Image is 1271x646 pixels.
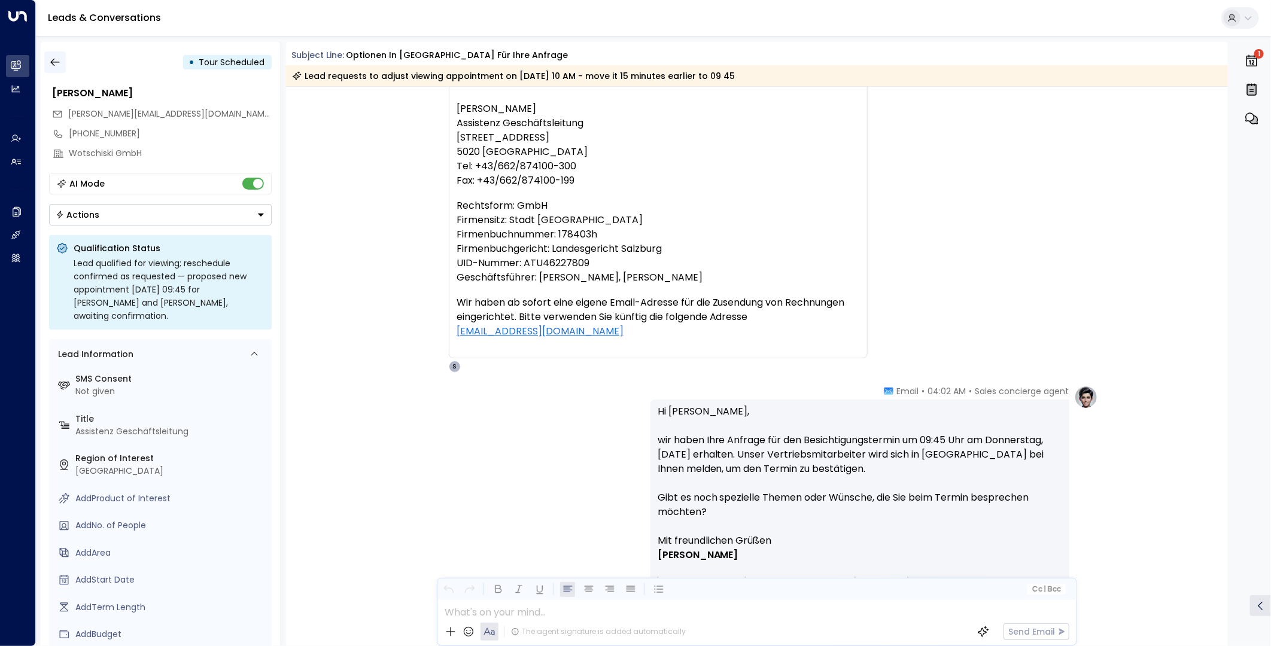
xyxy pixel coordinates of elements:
[1027,584,1065,595] button: Cc|Bcc
[199,56,265,68] span: Tour Scheduled
[1074,385,1098,409] img: profile-logo.png
[1032,585,1060,593] span: Cc Bcc
[48,11,161,25] a: Leads & Conversations
[76,628,267,641] div: AddBudget
[76,519,267,532] div: AddNo. of People
[457,295,845,324] font: Wir haben ab sofort eine eigene Email-Adresse für die Zusendung von Rechnungen eingerichtet. Bitt...
[658,577,909,607] img: AIorK4zU2Kz5WUNqa9ifSKC9jFH1hjwenjvh85X70KBOPduETvkeZu4OqG8oPuqbwvp3xfXcMQJCRtwYb-SG
[462,582,477,597] button: Redo
[76,465,267,477] div: [GEOGRAPHIC_DATA]
[457,199,860,285] div: Rechtsform: GmbH Firmensitz: Stadt [GEOGRAPHIC_DATA] Firmenbuchnummer: 178403h Firmenbuchgericht:...
[76,574,267,586] div: AddStart Date
[76,547,267,559] div: AddArea
[1242,48,1262,74] button: 1
[1254,49,1264,59] span: 1
[449,361,461,373] div: S
[56,209,100,220] div: Actions
[189,51,195,73] div: •
[69,127,272,140] div: [PHONE_NUMBER]
[928,385,966,397] span: 04:02 AM
[1044,585,1046,593] span: |
[69,147,272,160] div: Wotschiski GmbH
[76,385,267,398] div: Not given
[49,204,272,226] div: Button group with a nested menu
[292,70,735,82] div: Lead requests to adjust viewing appointment on [DATE] 10 AM - move it 15 minutes earlier to 09 45
[346,49,568,62] div: Optionen in [GEOGRAPHIC_DATA] für Ihre Anfrage
[511,626,686,637] div: The agent signature is added automatically
[49,204,272,226] button: Actions
[76,601,267,614] div: AddTerm Length
[292,49,345,61] span: Subject Line:
[658,534,1062,621] div: Signature
[457,102,588,187] span: [PERSON_NAME] Assistenz Geschäftsleitung [STREET_ADDRESS] 5020 [GEOGRAPHIC_DATA] Tel: +43/662/874...
[53,86,272,100] div: [PERSON_NAME]
[658,404,1062,534] p: Hi [PERSON_NAME], wir haben Ihre Anfrage für den Besichtigungstermin um 09:45 Uhr am Donnerstag, ...
[76,492,267,505] div: AddProduct of Interest
[70,178,105,190] div: AI Mode
[658,534,772,548] span: Mit freundlichen Grüßen
[441,582,456,597] button: Undo
[74,242,264,254] p: Qualification Status
[897,385,919,397] span: Email
[658,548,738,562] span: [PERSON_NAME]
[76,425,267,438] div: Assistenz Geschäftsleitung
[74,257,264,322] div: Lead qualified for viewing; reschedule confirmed as requested — proposed new appointment [DATE] 0...
[969,385,972,397] span: •
[76,413,267,425] label: Title
[69,108,273,120] span: [PERSON_NAME][EMAIL_ADDRESS][DOMAIN_NAME]
[76,452,267,465] label: Region of Interest
[69,108,272,120] span: melanie.loeffelberger@wotschiski.com
[457,324,624,339] a: [EMAIL_ADDRESS][DOMAIN_NAME]
[922,385,925,397] span: •
[76,373,267,385] label: SMS Consent
[975,385,1069,397] span: Sales concierge agent
[54,348,134,361] div: Lead Information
